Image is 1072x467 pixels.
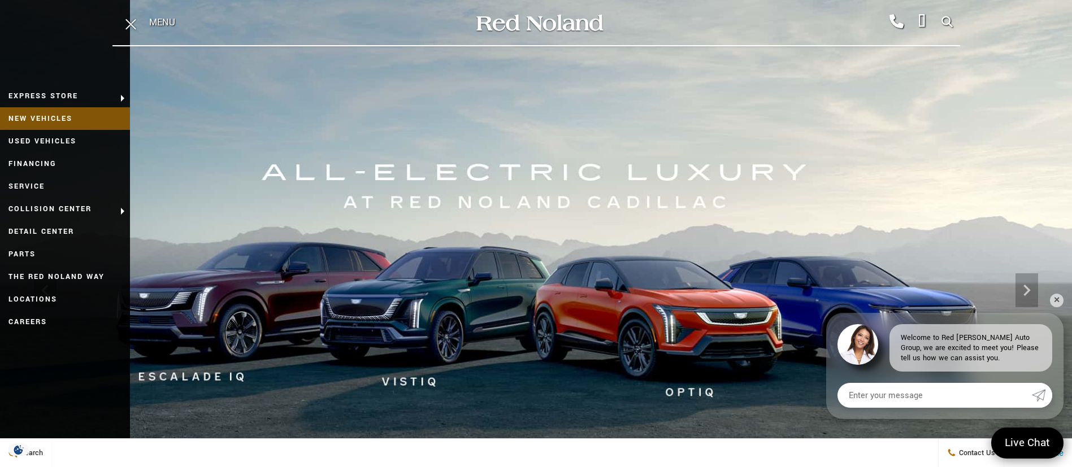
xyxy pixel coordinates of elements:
section: Click to Open Cookie Consent Modal [6,444,32,456]
a: Submit [1032,383,1052,408]
div: Next [1015,273,1038,307]
span: Contact Us [956,448,995,458]
img: Opt-Out Icon [6,444,32,456]
img: Red Noland Auto Group [474,13,604,33]
img: Agent profile photo [837,324,878,365]
input: Enter your message [837,383,1032,408]
span: Live Chat [999,435,1056,451]
a: Live Chat [991,427,1064,459]
div: Welcome to Red [PERSON_NAME] Auto Group, we are excited to meet you! Please tell us how we can as... [889,324,1052,372]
